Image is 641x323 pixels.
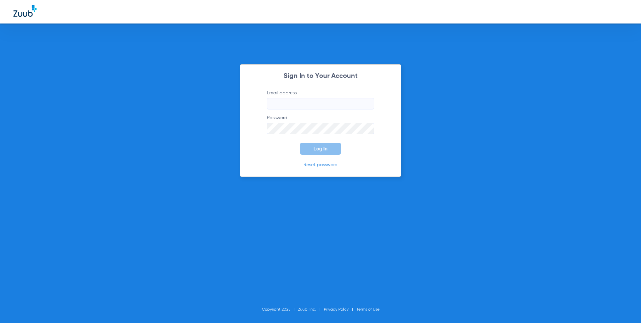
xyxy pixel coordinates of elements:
[267,90,374,109] label: Email address
[313,146,328,151] span: Log In
[257,73,384,80] h2: Sign In to Your Account
[356,308,380,312] a: Terms of Use
[267,114,374,134] label: Password
[298,306,324,313] li: Zuub, Inc.
[13,5,37,17] img: Zuub Logo
[303,163,338,167] a: Reset password
[267,123,374,134] input: Password
[262,306,298,313] li: Copyright 2025
[324,308,349,312] a: Privacy Policy
[267,98,374,109] input: Email address
[300,143,341,155] button: Log In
